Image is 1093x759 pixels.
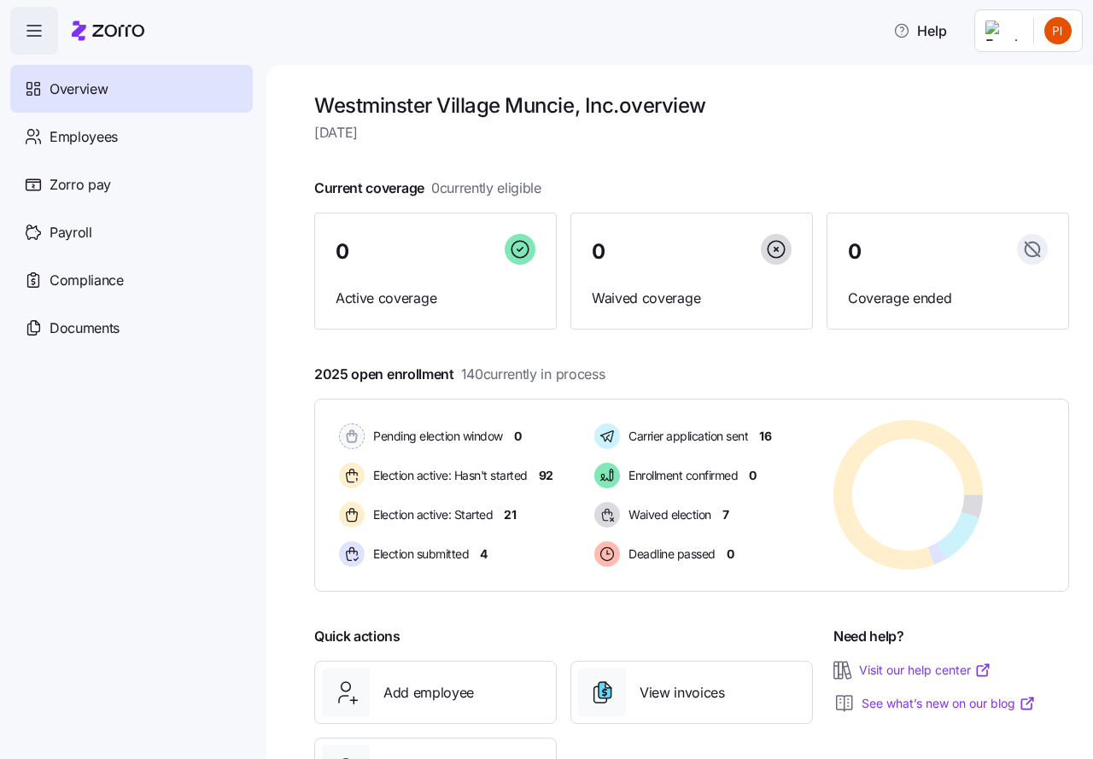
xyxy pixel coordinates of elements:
[893,20,947,41] span: Help
[623,506,711,523] span: Waived election
[314,178,541,199] span: Current coverage
[314,122,1069,143] span: [DATE]
[336,288,535,309] span: Active coverage
[859,662,991,679] a: Visit our help center
[383,682,474,704] span: Add employee
[10,65,253,113] a: Overview
[50,126,118,148] span: Employees
[314,626,400,647] span: Quick actions
[985,20,1020,41] img: Employer logo
[722,506,729,523] span: 7
[833,626,904,647] span: Need help?
[10,161,253,208] a: Zorro pay
[50,174,111,196] span: Zorro pay
[10,208,253,256] a: Payroll
[592,288,792,309] span: Waived coverage
[10,304,253,352] a: Documents
[862,695,1036,712] a: See what’s new on our blog
[514,428,522,445] span: 0
[50,270,124,291] span: Compliance
[368,506,493,523] span: Election active: Started
[10,256,253,304] a: Compliance
[848,242,862,262] span: 0
[480,546,488,563] span: 4
[504,506,516,523] span: 21
[50,222,92,243] span: Payroll
[759,428,771,445] span: 16
[592,242,605,262] span: 0
[1044,17,1072,44] img: 24d6825ccf4887a4818050cadfd93e6d
[314,364,605,385] span: 2025 open enrollment
[640,682,725,704] span: View invoices
[336,242,349,262] span: 0
[50,318,120,339] span: Documents
[431,178,541,199] span: 0 currently eligible
[623,428,748,445] span: Carrier application sent
[368,546,469,563] span: Election submitted
[623,546,716,563] span: Deadline passed
[880,14,961,48] button: Help
[368,467,528,484] span: Election active: Hasn't started
[623,467,738,484] span: Enrollment confirmed
[461,364,605,385] span: 140 currently in process
[727,546,734,563] span: 0
[314,92,1069,119] h1: Westminster Village Muncie, Inc. overview
[368,428,503,445] span: Pending election window
[749,467,757,484] span: 0
[848,288,1048,309] span: Coverage ended
[50,79,108,100] span: Overview
[10,113,253,161] a: Employees
[539,467,553,484] span: 92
